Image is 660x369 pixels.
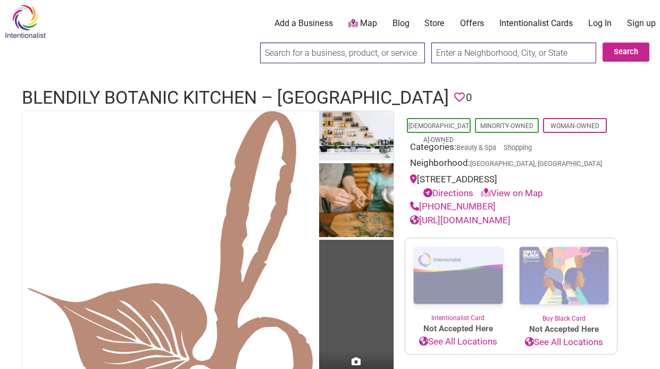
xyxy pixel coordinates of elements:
[274,18,333,29] a: Add a Business
[460,18,484,29] a: Offers
[408,122,469,144] a: [DEMOGRAPHIC_DATA]-Owned
[410,173,612,200] div: [STREET_ADDRESS]
[511,238,617,314] img: Buy Black Card
[466,89,472,106] span: 0
[511,336,617,349] a: See All Locations
[319,111,394,163] img: Blendily Botanic Kitchen
[410,215,511,225] a: [URL][DOMAIN_NAME]
[470,161,602,167] span: [GEOGRAPHIC_DATA], [GEOGRAPHIC_DATA]
[550,122,599,130] a: Woman-Owned
[499,18,573,29] a: Intentionalist Cards
[319,163,394,240] img: Blendily Botanic Kitchen
[405,238,511,313] img: Intentionalist Card
[504,144,532,152] a: Shopping
[410,140,612,157] div: Categories:
[603,43,649,62] button: Search
[22,85,449,111] h1: Blendily Botanic Kitchen – [GEOGRAPHIC_DATA]
[480,122,533,130] a: Minority-Owned
[424,18,445,29] a: Store
[511,323,617,336] span: Not Accepted Here
[456,144,496,152] a: Beauty & Spa
[588,18,612,29] a: Log In
[627,18,656,29] a: Sign up
[405,323,511,335] span: Not Accepted Here
[410,201,496,212] a: [PHONE_NUMBER]
[423,188,473,198] a: Directions
[410,156,612,173] div: Neighborhood:
[511,238,617,323] a: Buy Black Card
[260,43,425,63] input: Search for a business, product, or service
[454,89,465,106] span: You must be logged in to save favorites.
[348,18,377,30] a: Map
[405,238,511,323] a: Intentionalist Card
[481,188,543,198] a: View on Map
[431,43,596,63] input: Enter a Neighborhood, City, or State
[405,335,511,349] a: See All Locations
[392,18,410,29] a: Blog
